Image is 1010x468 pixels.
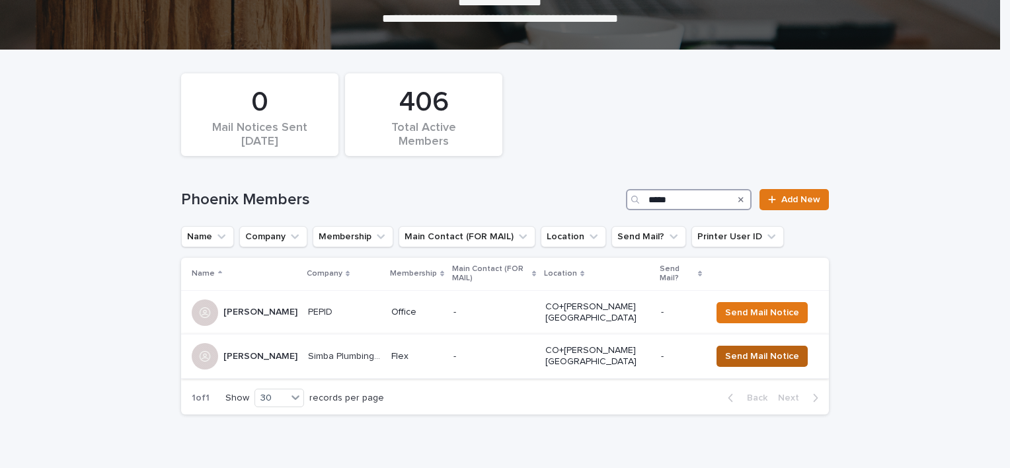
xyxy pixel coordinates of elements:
[181,382,220,414] p: 1 of 1
[308,348,383,362] p: Simba Plumbing LLC
[399,226,535,247] button: Main Contact (FOR MAIL)
[181,290,829,334] tr: [PERSON_NAME][PERSON_NAME] PEPIDPEPID Office-CO+[PERSON_NAME][GEOGRAPHIC_DATA]-Send Mail Notice
[773,392,829,404] button: Next
[307,266,342,281] p: Company
[181,190,621,210] h1: Phoenix Members
[452,262,529,286] p: Main Contact (FOR MAIL)
[390,266,437,281] p: Membership
[725,306,799,319] span: Send Mail Notice
[626,189,752,210] input: Search
[181,226,234,247] button: Name
[717,302,808,323] button: Send Mail Notice
[541,226,606,247] button: Location
[391,307,443,318] p: Office
[544,266,577,281] p: Location
[717,346,808,367] button: Send Mail Notice
[223,304,300,318] p: [PERSON_NAME]
[391,351,443,362] p: Flex
[453,351,535,362] p: -
[545,301,650,324] p: CO+[PERSON_NAME][GEOGRAPHIC_DATA]
[308,304,335,318] p: PEPID
[781,195,820,204] span: Add New
[368,86,480,119] div: 406
[204,86,316,119] div: 0
[368,121,480,149] div: Total Active Members
[717,392,773,404] button: Back
[181,334,829,379] tr: [PERSON_NAME][PERSON_NAME] Simba Plumbing LLCSimba Plumbing LLC Flex-CO+[PERSON_NAME][GEOGRAPHIC_...
[759,189,829,210] a: Add New
[204,121,316,149] div: Mail Notices Sent [DATE]
[223,348,300,362] p: [PERSON_NAME]
[255,391,287,405] div: 30
[661,307,701,318] p: -
[739,393,767,403] span: Back
[225,393,249,404] p: Show
[239,226,307,247] button: Company
[453,307,535,318] p: -
[192,266,215,281] p: Name
[313,226,393,247] button: Membership
[725,350,799,363] span: Send Mail Notice
[691,226,784,247] button: Printer User ID
[611,226,686,247] button: Send Mail?
[545,345,650,368] p: CO+[PERSON_NAME][GEOGRAPHIC_DATA]
[661,351,701,362] p: -
[660,262,695,286] p: Send Mail?
[778,393,807,403] span: Next
[309,393,384,404] p: records per page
